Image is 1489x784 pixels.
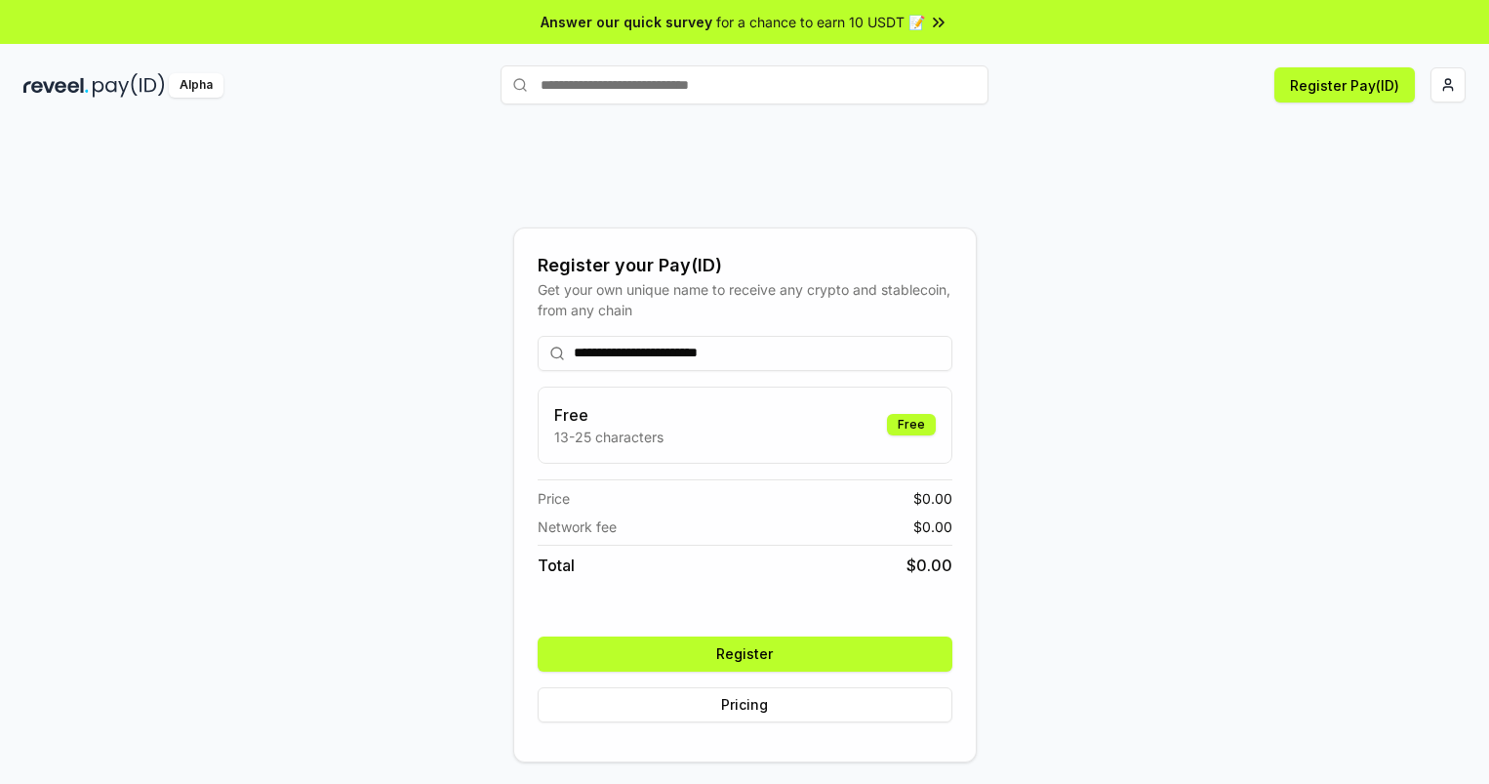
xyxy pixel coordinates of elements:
[538,488,570,509] span: Price
[93,73,165,98] img: pay_id
[1274,67,1415,103] button: Register Pay(ID)
[716,12,925,32] span: for a chance to earn 10 USDT 📝
[554,427,664,447] p: 13-25 characters
[538,554,575,577] span: Total
[538,252,952,279] div: Register your Pay(ID)
[538,516,617,537] span: Network fee
[887,414,936,435] div: Free
[913,488,952,509] span: $ 0.00
[169,73,223,98] div: Alpha
[538,637,952,672] button: Register
[541,12,712,32] span: Answer our quick survey
[906,554,952,577] span: $ 0.00
[913,516,952,537] span: $ 0.00
[538,279,952,320] div: Get your own unique name to receive any crypto and stablecoin, from any chain
[538,687,952,722] button: Pricing
[23,73,89,98] img: reveel_dark
[554,403,664,427] h3: Free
